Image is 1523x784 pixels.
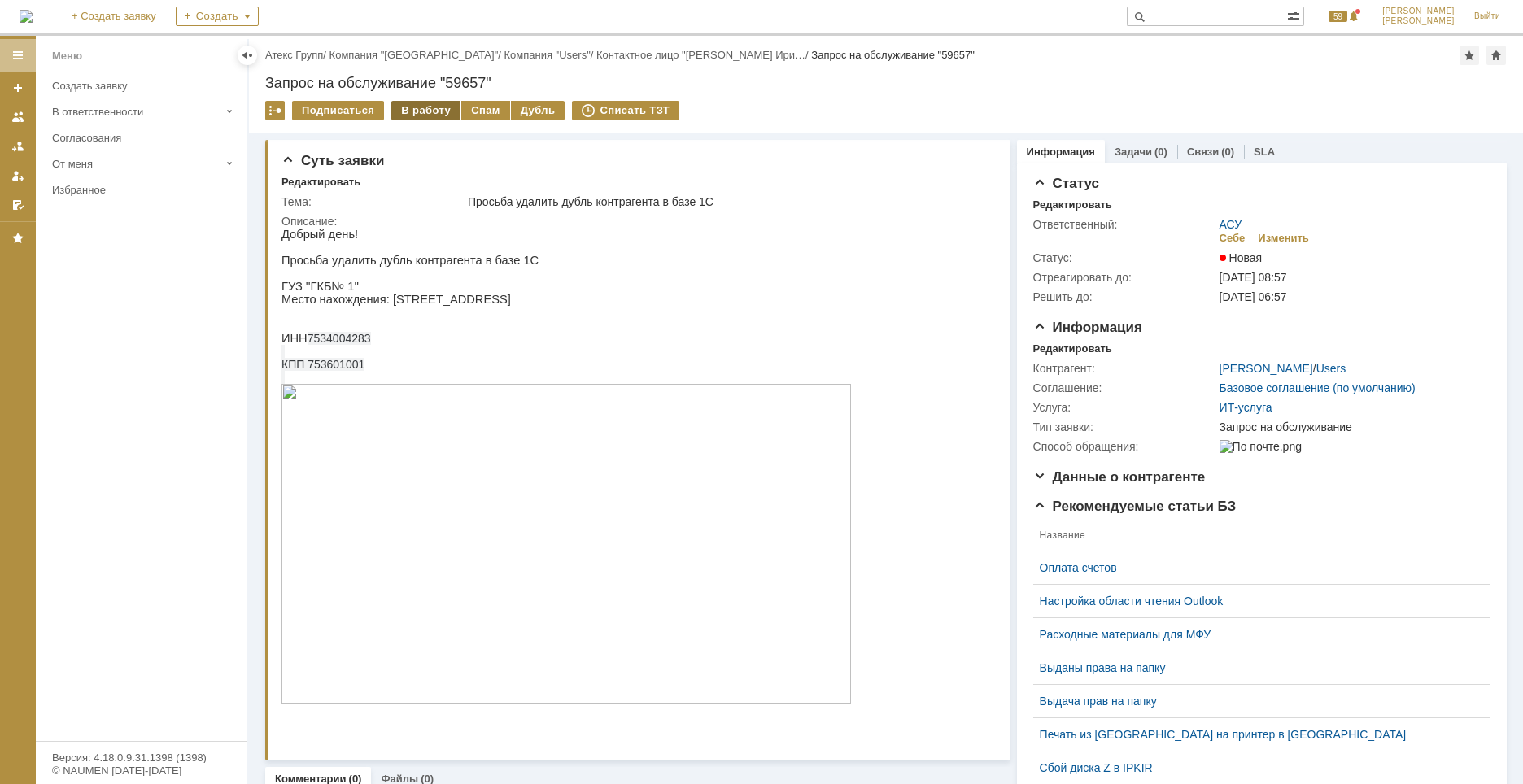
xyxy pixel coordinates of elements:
[1382,7,1455,16] span: [PERSON_NAME]
[1460,46,1479,65] div: Добавить в избранное
[265,49,323,61] a: Атекс Групп
[1040,661,1471,674] a: Выданы права на папку
[1033,401,1216,414] div: Услуга:
[1033,251,1216,264] div: Статус:
[1220,362,1313,375] a: [PERSON_NAME]
[1220,381,1416,394] a: Базовое соглашение (по умолчанию)
[1220,218,1242,231] a: АСУ
[52,184,220,196] div: Избранное
[1154,146,1167,158] div: (0)
[1220,232,1246,245] div: Себе
[1033,499,1237,514] span: Рекомендуемые статьи БЗ
[1220,362,1346,375] div: /
[281,195,465,208] div: Тема:
[5,163,31,189] a: Мои заявки
[52,80,238,92] div: Создать заявку
[1187,146,1219,158] a: Связи
[1254,146,1275,158] a: SLA
[1220,271,1287,284] span: [DATE] 08:57
[281,176,360,189] div: Редактировать
[1287,7,1303,23] span: Расширенный поиск
[1040,561,1471,574] a: Оплата счетов
[52,158,220,170] div: От меня
[504,49,597,61] div: /
[1220,420,1483,433] div: Запрос на обслуживание
[504,49,591,61] a: Компания "Users"
[5,75,31,101] a: Создать заявку
[20,10,33,23] a: Перейти на домашнюю страницу
[1115,146,1152,158] a: Задачи
[1220,440,1302,453] img: По почте.png
[329,49,504,61] div: /
[26,104,89,117] span: 7534004283
[1033,362,1216,375] div: Контрагент:
[1040,695,1471,708] a: Выдача прав на папку
[52,132,238,144] div: Согласования
[329,49,499,61] a: Компания "[GEOGRAPHIC_DATA]"
[281,153,384,168] span: Суть заявки
[281,215,990,228] div: Описание:
[1033,290,1216,303] div: Решить до:
[5,133,31,159] a: Заявки в моей ответственности
[265,101,285,120] div: Работа с массовостью
[1033,342,1112,355] div: Редактировать
[1221,146,1234,158] div: (0)
[265,75,1507,91] div: Запрос на обслуживание "59657"
[468,195,987,208] div: Просьба удалить дубль контрагента в базе 1С
[5,192,31,218] a: Мои согласования
[1033,520,1477,551] th: Название
[1486,46,1506,65] div: Сделать домашней страницей
[811,49,975,61] div: Запрос на обслуживание "59657"
[1382,16,1455,26] span: [PERSON_NAME]
[1033,469,1206,485] span: Данные о контрагенте
[52,765,231,776] div: © NAUMEN [DATE]-[DATE]
[1033,176,1099,191] span: Статус
[176,7,259,26] div: Создать
[1040,728,1471,741] a: Печать из [GEOGRAPHIC_DATA] на принтер в [GEOGRAPHIC_DATA]
[1220,290,1287,303] span: [DATE] 06:57
[1040,761,1471,774] a: Сбой диска Z в IPKIR
[50,52,78,65] span: № 1''
[1220,401,1272,414] a: ИТ-услуга
[46,73,244,98] a: Создать заявку
[46,125,244,150] a: Согласования
[1027,146,1095,158] a: Информация
[1040,628,1471,641] a: Расходные материалы для МФУ
[20,10,33,23] img: logo
[5,104,31,130] a: Заявки на командах
[1033,440,1216,453] div: Способ обращения:
[238,46,257,65] div: Скрыть меню
[1033,420,1216,433] div: Тип заявки:
[1033,198,1112,211] div: Редактировать
[596,49,811,61] div: /
[1033,218,1216,231] div: Ответственный:
[596,49,805,61] a: Контактное лицо "[PERSON_NAME] Ири…
[52,752,231,763] div: Версия: 4.18.0.9.31.1398 (1398)
[1258,232,1309,245] div: Изменить
[1040,595,1471,608] a: Настройка области чтения Outlook
[52,46,82,66] div: Меню
[1033,381,1216,394] div: Соглашение:
[1316,362,1346,375] a: Users
[1329,11,1347,22] span: 59
[265,49,329,61] div: /
[1033,271,1216,284] div: Отреагировать до:
[1220,251,1263,264] span: Новая
[1033,320,1142,335] span: Информация
[52,106,220,118] div: В ответственности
